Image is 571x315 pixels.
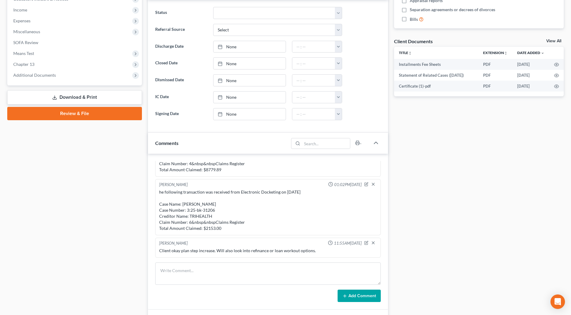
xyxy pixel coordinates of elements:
input: -- : -- [292,92,335,103]
span: Bills [410,16,418,22]
label: Signing Date [152,108,210,120]
span: Separation agreements or decrees of divorces [410,7,495,13]
span: Comments [155,140,178,146]
label: Status [152,7,210,19]
td: Installments Fee Sheets [394,59,478,70]
td: PDF [478,81,512,92]
label: Discharge Date [152,41,210,53]
span: Additional Documents [13,72,56,78]
input: -- : -- [292,108,335,120]
i: unfold_more [408,51,412,55]
a: View All [546,39,561,43]
a: None [213,58,286,69]
div: [PERSON_NAME] [159,182,188,188]
a: None [213,75,286,86]
span: SOFA Review [13,40,38,45]
a: SOFA Review [8,37,142,48]
td: PDF [478,70,512,81]
span: Income [13,7,27,12]
button: Add Comment [338,290,381,302]
input: Search... [302,138,350,149]
td: Certificate (1)-pdf [394,81,478,92]
td: PDF [478,59,512,70]
div: Client okay plan step increase. Will also look into refinance or loan workout options. [159,248,377,254]
a: Titleunfold_more [399,50,412,55]
td: [DATE] [512,70,549,81]
span: Means Test [13,51,34,56]
span: 01:02PM[DATE] [334,182,362,188]
a: None [213,108,286,120]
a: Extensionunfold_more [483,50,508,55]
span: 11:55AM[DATE] [334,240,362,246]
span: Expenses [13,18,30,23]
label: IC Date [152,91,210,103]
div: [PERSON_NAME] [159,240,188,246]
span: Miscellaneous [13,29,40,34]
td: Statement of Related Cases ([DATE]) [394,70,478,81]
input: -- : -- [292,58,335,69]
a: None [213,92,286,103]
input: -- : -- [292,75,335,86]
td: [DATE] [512,59,549,70]
label: Closed Date [152,57,210,69]
a: None [213,41,286,53]
label: Referral Source [152,24,210,36]
a: Date Added expand_more [517,50,544,55]
span: Chapter 13 [13,62,34,67]
div: Client Documents [394,38,433,44]
div: Open Intercom Messenger [550,294,565,309]
i: expand_more [541,51,544,55]
label: Dismissed Date [152,74,210,86]
a: Download & Print [7,90,142,104]
i: unfold_more [504,51,508,55]
td: [DATE] [512,81,549,92]
div: he following transaction was received from Electronic Docketing on [DATE] Case Name: [PERSON_NAME... [159,189,377,231]
a: Review & File [7,107,142,120]
input: -- : -- [292,41,335,53]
